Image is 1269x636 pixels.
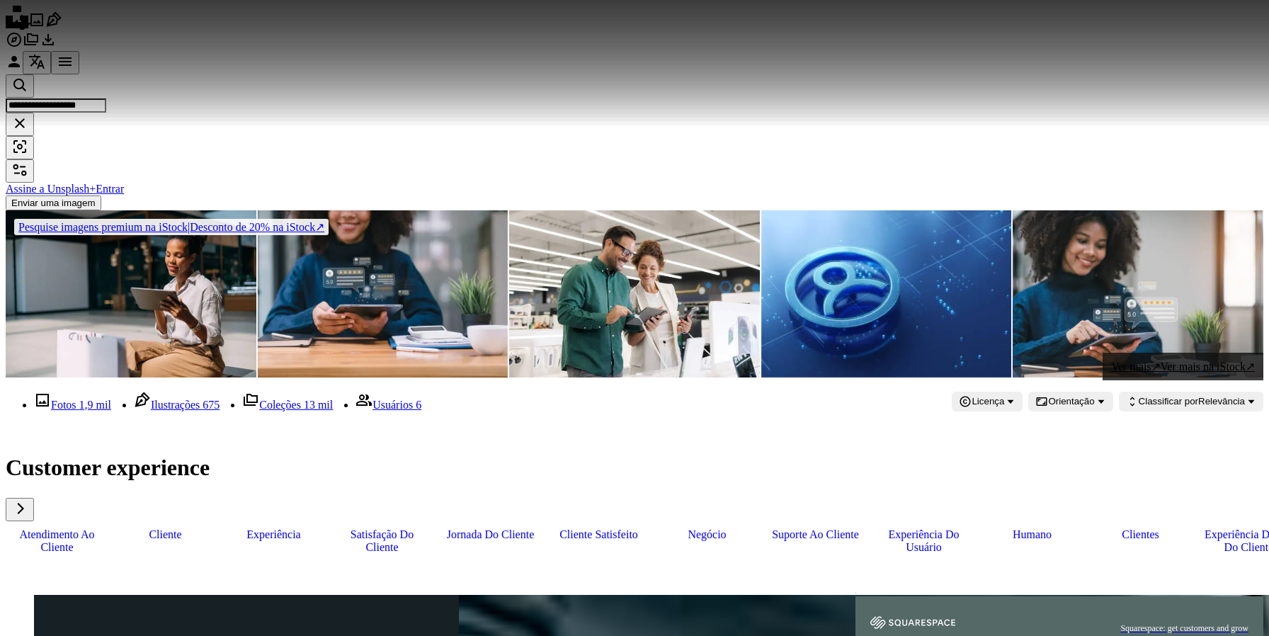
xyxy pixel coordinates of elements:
[972,396,1004,407] span: Licença
[331,521,433,561] a: Satisfação do cliente
[96,183,124,195] a: Entrar
[1103,353,1263,380] a: Ver mais↗Ver mais na iStock↗
[6,210,256,377] img: Mulher desfrutando de compras on-line no tablet no shopping brilhante
[439,521,542,548] a: Jornada do cliente
[6,113,34,136] button: Limpar
[870,616,955,629] img: file-1747939142011-51e5cc87e3c9
[51,51,79,74] button: Menu
[6,498,34,521] button: rolar lista para a direita
[203,399,220,411] span: 675
[304,399,333,411] span: 13 mil
[416,399,421,411] span: 6
[258,210,508,377] img: Cliente afro-americano fornecendo cinco classificações de satisfação. Conceito de avaliação de at...
[6,74,34,98] button: Pesquise na Unsplash
[509,210,760,377] img: Um casal gosta de comprar dispositivos inteligentes e eletrônicos em uma loja moderna
[1028,392,1112,411] button: Orientação
[6,183,96,195] a: Assine a Unsplash+
[45,18,62,30] a: Ilustrações
[952,392,1023,411] button: Licença
[872,521,975,561] a: Experiência do usuário
[1139,396,1198,407] span: Classificar por
[764,521,867,548] a: suporte ao cliente
[222,521,325,548] a: experiência
[6,136,34,159] button: Pesquisa visual
[23,51,51,74] button: Idioma
[14,219,329,235] div: Desconto de 20% na iStock ↗
[1111,360,1160,373] span: Ver mais ↗
[6,60,23,72] a: Entrar / Cadastrar-se
[1139,396,1245,407] span: Relevância
[6,195,101,210] button: Enviar uma imagem
[1013,210,1263,377] img: Close up de clientes afro-americanos escrevendo comentários, pressionando a mão na tela de um sma...
[79,399,111,411] span: 1,9 mil
[34,399,111,411] a: Fotos 1,9 mil
[6,38,23,50] a: Explorar
[547,521,650,548] a: cliente satisfeito
[1119,392,1263,411] button: Classificar porRelevância
[1048,396,1094,407] span: Orientação
[6,74,1263,159] form: Pesquise conteúdo visual em todo o site
[1120,623,1248,635] span: Squarespace: get customers and grow
[134,399,220,411] a: Ilustrações 675
[981,521,1083,548] a: humano
[18,221,190,233] span: Pesquise imagens premium na iStock |
[6,455,1263,481] h1: Customer experience
[1089,521,1192,548] a: Clientes
[114,521,217,548] a: cliente
[355,399,421,411] a: Usuários 6
[6,521,108,561] a: atendimento ao cliente
[6,18,28,30] a: Início — Unsplash
[761,210,1012,377] img: Experiência do usuário e conceito de suporte ao cliente.
[1161,360,1255,373] span: Ver mais na iStock ↗
[40,38,57,50] a: Histórico de downloads
[23,38,40,50] a: Coleções
[28,18,45,30] a: Fotos
[6,210,337,244] a: Pesquise imagens premium na iStock|Desconto de 20% na iStock↗
[656,521,758,548] a: negócio
[6,159,34,183] button: Filtros
[242,399,333,411] a: Coleções 13 mil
